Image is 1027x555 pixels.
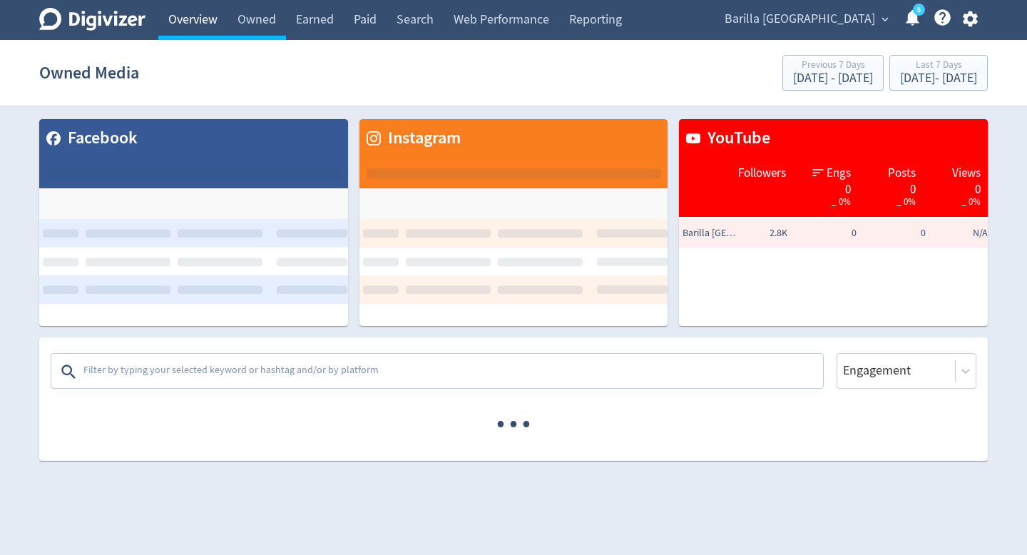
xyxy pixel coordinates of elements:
span: _ 0% [896,195,916,208]
a: 5 [913,4,925,16]
span: _ 0% [832,195,851,208]
td: N/A [929,219,998,248]
span: Posts [888,165,916,182]
div: Last 7 Days [900,60,977,72]
div: 0 [800,181,851,193]
td: 0 [791,219,860,248]
span: YouTube [700,126,770,151]
h1: Owned Media [39,50,139,96]
span: Facebook [61,126,138,151]
span: · [520,389,533,461]
div: 0 [865,181,916,193]
button: Barilla [GEOGRAPHIC_DATA] [720,8,892,31]
div: 0 [930,181,981,193]
table: customized table [359,119,668,326]
span: Followers [738,165,786,182]
span: Instagram [381,126,461,151]
td: 0 [860,219,929,248]
span: · [507,389,520,461]
span: Barilla [GEOGRAPHIC_DATA] [725,8,875,31]
span: Views [952,165,981,182]
button: Last 7 Days[DATE]- [DATE] [889,55,988,91]
span: Barilla Australia [683,226,740,240]
span: · [494,389,507,461]
span: expand_more [879,13,891,26]
table: customized table [679,119,988,326]
button: Previous 7 Days[DATE] - [DATE] [782,55,884,91]
div: Previous 7 Days [793,60,873,72]
div: [DATE] - [DATE] [900,72,977,85]
td: 2.8K [722,219,791,248]
text: 5 [917,5,921,15]
table: customized table [39,119,348,326]
span: _ 0% [961,195,981,208]
span: Engs [827,165,851,182]
div: [DATE] - [DATE] [793,72,873,85]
